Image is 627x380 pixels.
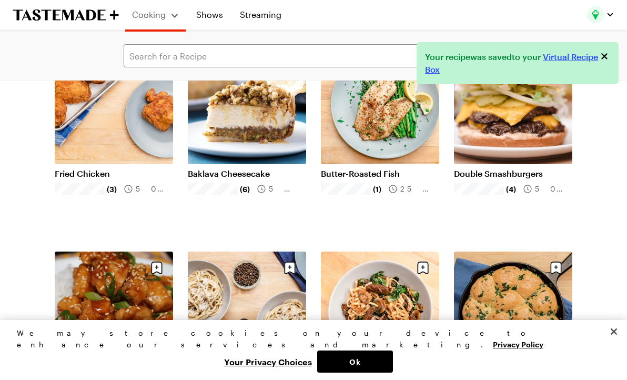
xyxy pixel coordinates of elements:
[587,6,614,23] button: Profile picture
[17,327,601,351] div: We may store cookies on your device to enhance our services and marketing.
[599,51,610,62] button: Close
[321,168,439,179] a: Butter-Roasted Fish
[587,6,604,23] img: Profile picture
[132,4,179,25] button: Cooking
[454,168,572,179] a: Double Smashburgers
[317,351,393,373] button: Ok
[55,168,173,179] a: Fried Chicken
[413,258,433,278] button: Save recipe
[280,258,300,278] button: Save recipe
[147,258,167,278] button: Save recipe
[13,9,119,21] a: To Tastemade Home Page
[546,258,566,278] button: Save recipe
[602,320,625,343] button: Close
[17,327,601,373] div: Privacy
[493,339,543,349] a: More information about your privacy, opens in a new tab
[219,351,317,373] button: Your Privacy Choices
[132,9,166,19] span: Cooking
[124,44,441,67] input: Search for a Recipe
[425,51,599,76] p: Your recipe was saved to your
[188,168,306,179] a: Baklava Cheesecake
